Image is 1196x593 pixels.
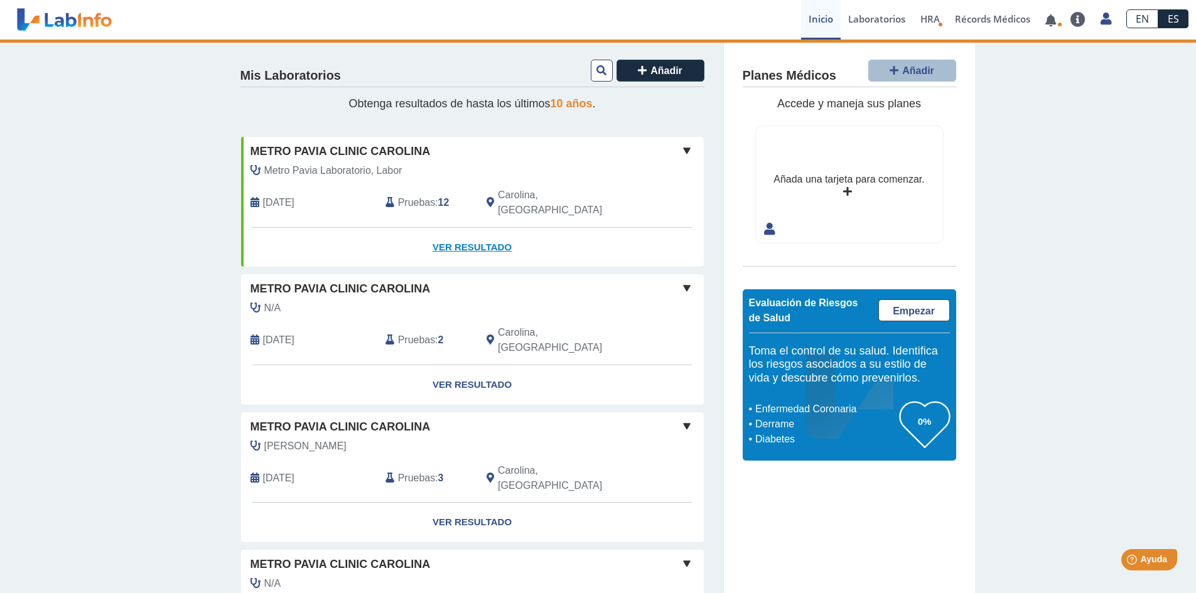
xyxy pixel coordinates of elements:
span: 2024-11-19 [263,471,294,486]
a: Ver Resultado [241,365,704,405]
span: 2025-09-12 [263,195,294,210]
span: N/A [264,301,281,316]
span: 2024-11-20 [263,333,294,348]
button: Añadir [868,60,956,82]
span: Pruebas [398,333,435,348]
a: Ver Resultado [241,503,704,542]
div: : [376,325,477,355]
span: Accede y maneja sus planes [777,97,921,110]
span: Añadir [902,65,934,76]
b: 12 [438,197,450,208]
a: Empezar [878,299,950,321]
span: Empezar [893,306,935,316]
div: : [376,463,477,493]
h4: Planes Médicos [743,68,836,83]
span: Metro Pavia Clinic Carolina [251,556,431,573]
span: N/A [264,576,281,591]
div: Añada una tarjeta para comenzar. [773,172,924,187]
span: Metro Pavia Laboratorio, Labor [264,163,402,178]
h5: Toma el control de su salud. Identifica los riesgos asociados a su estilo de vida y descubre cómo... [749,345,950,385]
span: Pruebas [398,471,435,486]
li: Enfermedad Coronaria [752,402,900,417]
span: Metro Pavia Clinic Carolina [251,143,431,160]
span: Pruebas [398,195,435,210]
a: Ver Resultado [241,228,704,267]
div: : [376,188,477,218]
li: Derrame [752,417,900,432]
span: Carolina, PR [498,325,637,355]
span: Almonte, Cesar [264,439,347,454]
span: Añadir [650,65,682,76]
span: Metro Pavia Clinic Carolina [251,280,431,297]
span: Carolina, PR [498,463,637,493]
iframe: Help widget launcher [1084,544,1182,579]
span: Carolina, PR [498,188,637,218]
h3: 0% [900,414,950,429]
b: 3 [438,473,444,483]
h4: Mis Laboratorios [240,68,341,83]
span: Metro Pavia Clinic Carolina [251,419,431,435]
li: Diabetes [752,432,900,447]
span: HRA [920,13,940,25]
span: 10 años [551,97,593,110]
b: 2 [438,334,444,345]
a: ES [1158,9,1188,28]
span: Obtenga resultados de hasta los últimos . [348,97,595,110]
span: Evaluación de Riesgos de Salud [749,297,858,323]
a: EN [1126,9,1158,28]
button: Añadir [617,60,704,82]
